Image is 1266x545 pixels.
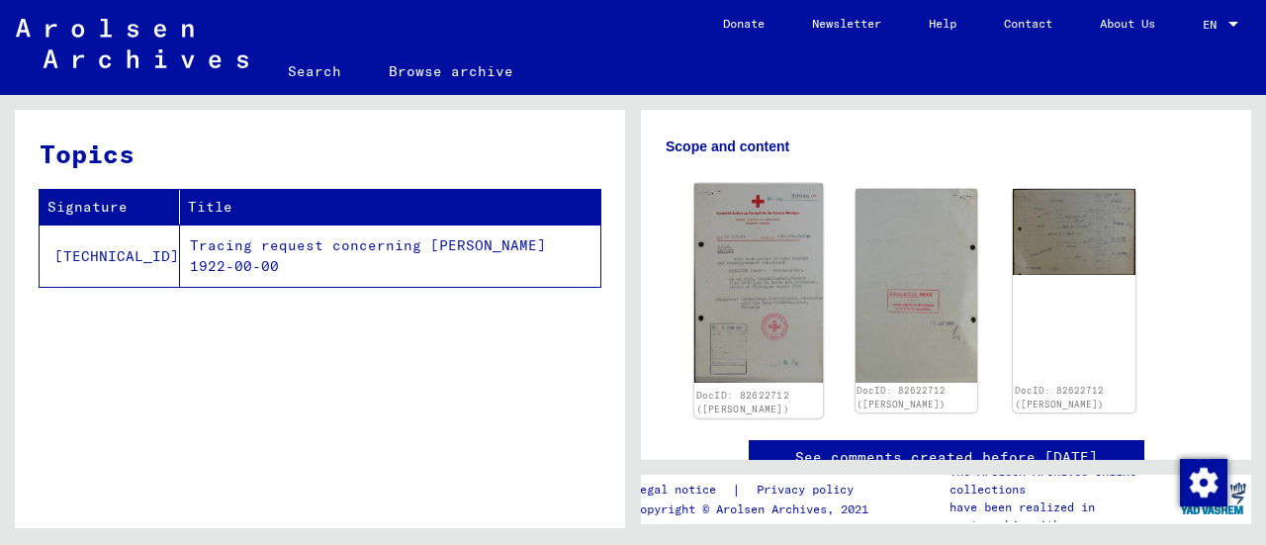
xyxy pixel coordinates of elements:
p: Copyright © Arolsen Archives, 2021 [633,500,877,518]
td: [TECHNICAL_ID] [40,225,180,287]
a: See comments created before [DATE] [795,447,1098,468]
a: DocID: 82622712 ([PERSON_NAME]) [857,385,946,409]
img: Change consent [1180,459,1227,506]
div: | [633,480,877,500]
img: 002.jpg [856,189,978,383]
img: yv_logo.png [1176,474,1250,523]
p: The Arolsen Archives online collections [949,463,1175,499]
b: Scope and content [666,138,789,154]
p: have been realized in partnership with [949,499,1175,534]
h3: Topics [40,135,599,173]
a: Search [264,47,365,95]
th: Title [180,190,600,225]
a: Legal notice [633,480,732,500]
td: Tracing request concerning [PERSON_NAME] 1922-00-00 [180,225,600,287]
span: EN [1203,18,1224,32]
img: 003.jpg [1013,189,1135,274]
th: Signature [40,190,180,225]
img: 001.jpg [694,184,823,383]
a: DocID: 82622712 ([PERSON_NAME]) [696,390,790,415]
a: Privacy policy [741,480,877,500]
img: Arolsen_neg.svg [16,19,248,68]
a: DocID: 82622712 ([PERSON_NAME]) [1015,385,1104,409]
a: Browse archive [365,47,537,95]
